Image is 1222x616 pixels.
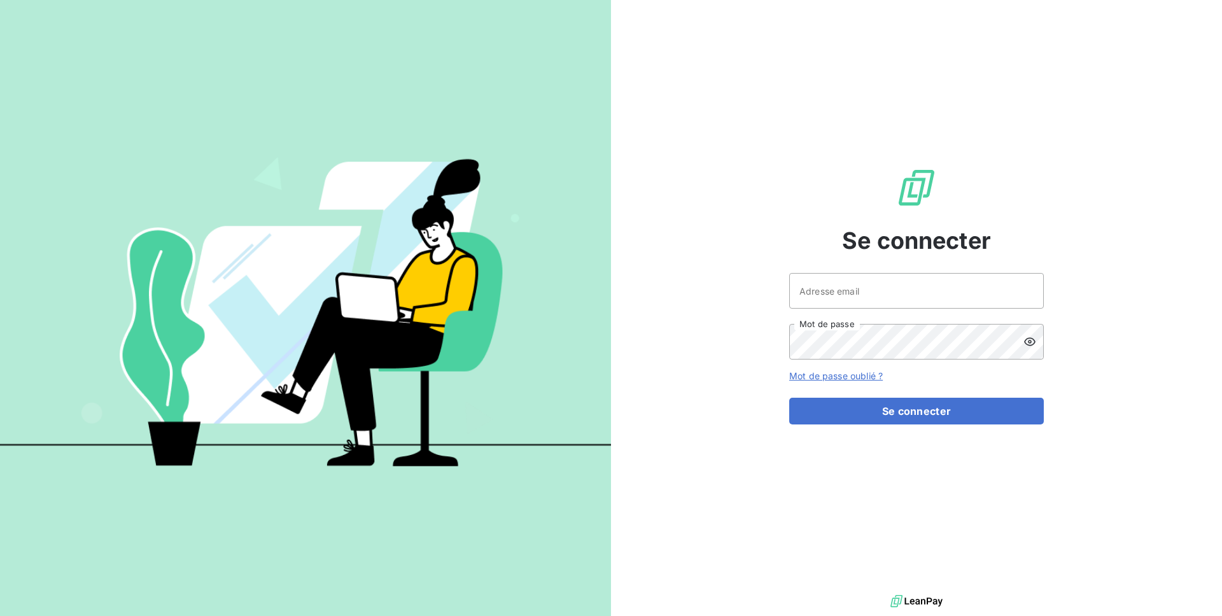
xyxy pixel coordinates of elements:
span: Se connecter [842,223,991,258]
input: placeholder [789,273,1044,309]
img: Logo LeanPay [896,167,937,208]
img: logo [890,592,943,611]
a: Mot de passe oublié ? [789,370,883,381]
button: Se connecter [789,398,1044,424]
